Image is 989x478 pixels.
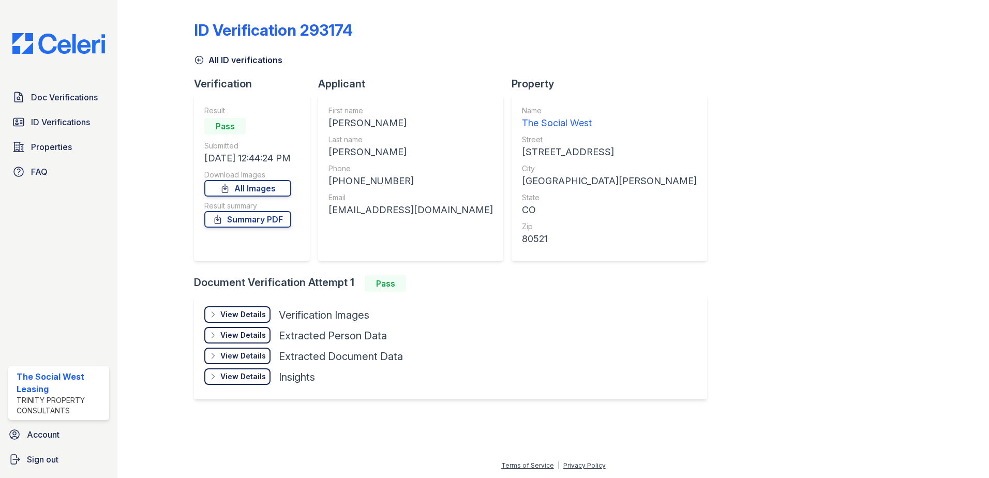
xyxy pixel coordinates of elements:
[194,54,282,66] a: All ID verifications
[522,192,697,203] div: State
[8,161,109,182] a: FAQ
[31,91,98,103] span: Doc Verifications
[4,424,113,445] a: Account
[522,163,697,174] div: City
[328,135,493,145] div: Last name
[279,308,369,322] div: Verification Images
[328,192,493,203] div: Email
[4,33,113,54] img: CE_Logo_Blue-a8612792a0a2168367f1c8372b55b34899dd931a85d93a1a3d3e32e68fde9ad4.png
[220,330,266,340] div: View Details
[204,141,291,151] div: Submitted
[31,166,48,178] span: FAQ
[328,174,493,188] div: [PHONE_NUMBER]
[17,395,105,416] div: Trinity Property Consultants
[501,461,554,469] a: Terms of Service
[8,87,109,108] a: Doc Verifications
[328,163,493,174] div: Phone
[220,351,266,361] div: View Details
[17,370,105,395] div: The Social West Leasing
[204,180,291,197] a: All Images
[194,77,318,91] div: Verification
[279,328,387,343] div: Extracted Person Data
[8,137,109,157] a: Properties
[27,453,58,466] span: Sign out
[522,232,697,246] div: 80521
[318,77,512,91] div: Applicant
[279,349,403,364] div: Extracted Document Data
[204,106,291,116] div: Result
[220,371,266,382] div: View Details
[522,135,697,145] div: Street
[220,309,266,320] div: View Details
[31,141,72,153] span: Properties
[8,112,109,132] a: ID Verifications
[328,106,493,116] div: First name
[365,275,406,292] div: Pass
[204,201,291,211] div: Result summary
[194,275,715,292] div: Document Verification Attempt 1
[328,145,493,159] div: [PERSON_NAME]
[31,116,90,128] span: ID Verifications
[204,211,291,228] a: Summary PDF
[4,449,113,470] a: Sign out
[328,203,493,217] div: [EMAIL_ADDRESS][DOMAIN_NAME]
[522,203,697,217] div: CO
[522,145,697,159] div: [STREET_ADDRESS]
[512,77,715,91] div: Property
[328,116,493,130] div: [PERSON_NAME]
[204,118,246,135] div: Pass
[558,461,560,469] div: |
[522,106,697,116] div: Name
[522,174,697,188] div: [GEOGRAPHIC_DATA][PERSON_NAME]
[522,106,697,130] a: Name The Social West
[27,428,59,441] span: Account
[194,21,353,39] div: ID Verification 293174
[563,461,606,469] a: Privacy Policy
[522,116,697,130] div: The Social West
[279,370,315,384] div: Insights
[522,221,697,232] div: Zip
[204,170,291,180] div: Download Images
[204,151,291,166] div: [DATE] 12:44:24 PM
